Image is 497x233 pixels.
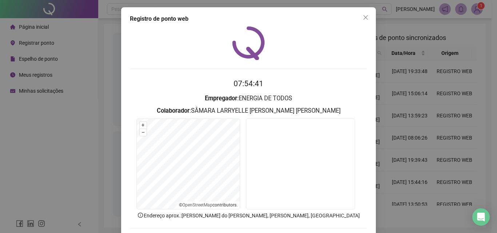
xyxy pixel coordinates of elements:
[137,212,144,218] span: info-circle
[140,129,147,136] button: –
[130,94,367,103] h3: : ENERGIA DE TODOS
[234,79,263,88] time: 07:54:41
[130,212,367,220] p: Endereço aprox. : [PERSON_NAME] do [PERSON_NAME], [PERSON_NAME], [GEOGRAPHIC_DATA]
[363,15,369,20] span: close
[179,202,238,208] li: © contributors.
[140,122,147,129] button: +
[182,202,212,208] a: OpenStreetMap
[205,95,237,102] strong: Empregador
[157,107,190,114] strong: Colaborador
[360,12,371,23] button: Close
[232,26,265,60] img: QRPoint
[472,208,490,226] div: Open Intercom Messenger
[130,15,367,23] div: Registro de ponto web
[130,106,367,116] h3: : SÂMARA LARRYELLE [PERSON_NAME] [PERSON_NAME]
